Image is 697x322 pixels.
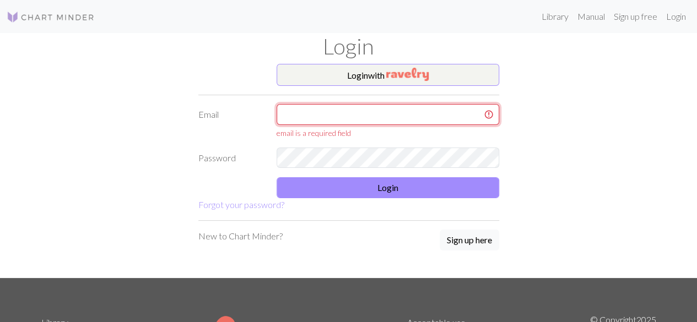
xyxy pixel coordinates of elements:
[277,127,499,139] div: email is a required field
[277,64,499,86] button: Loginwith
[192,104,271,139] label: Email
[573,6,609,28] a: Manual
[662,6,690,28] a: Login
[198,230,283,243] p: New to Chart Minder?
[277,177,499,198] button: Login
[7,10,95,24] img: Logo
[609,6,662,28] a: Sign up free
[35,33,663,59] h1: Login
[192,148,271,168] label: Password
[198,199,284,210] a: Forgot your password?
[386,68,429,81] img: Ravelry
[537,6,573,28] a: Library
[440,230,499,250] button: Sign up here
[440,230,499,252] a: Sign up here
